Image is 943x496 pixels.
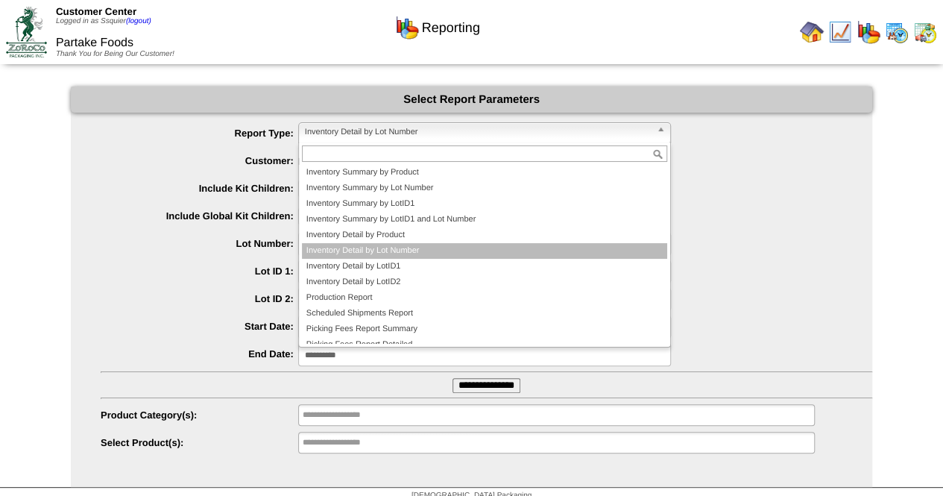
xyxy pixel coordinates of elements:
[302,306,667,321] li: Scheduled Shipments Report
[101,155,298,166] label: Customer:
[885,20,909,44] img: calendarprod.gif
[302,227,667,243] li: Inventory Detail by Product
[395,16,419,40] img: graph.gif
[302,243,667,259] li: Inventory Detail by Lot Number
[302,321,667,337] li: Picking Fees Report Summary
[6,7,47,57] img: ZoRoCo_Logo(Green%26Foil)%20jpg.webp
[56,37,133,49] span: Partake Foods
[302,290,667,306] li: Production Report
[302,212,667,227] li: Inventory Summary by LotID1 and Lot Number
[302,337,667,353] li: Picking Fees Report Detailed
[101,348,298,360] label: End Date:
[101,210,298,222] label: Include Global Kit Children:
[302,259,667,274] li: Inventory Detail by LotID1
[101,238,298,249] label: Lot Number:
[101,266,298,277] label: Lot ID 1:
[302,180,667,196] li: Inventory Summary by Lot Number
[302,165,667,180] li: Inventory Summary by Product
[101,150,872,167] span: Partake Foods
[101,293,298,304] label: Lot ID 2:
[56,50,174,58] span: Thank You for Being Our Customer!
[800,20,824,44] img: home.gif
[305,123,651,141] span: Inventory Detail by Lot Number
[302,196,667,212] li: Inventory Summary by LotID1
[126,17,151,25] a: (logout)
[857,20,880,44] img: graph.gif
[101,128,298,139] label: Report Type:
[101,409,298,421] label: Product Category(s):
[101,183,298,194] label: Include Kit Children:
[71,87,872,113] div: Select Report Parameters
[56,6,136,17] span: Customer Center
[56,17,151,25] span: Logged in as Ssquier
[302,274,667,290] li: Inventory Detail by LotID2
[422,20,480,36] span: Reporting
[101,321,298,332] label: Start Date:
[913,20,937,44] img: calendarinout.gif
[828,20,852,44] img: line_graph.gif
[101,437,298,448] label: Select Product(s):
